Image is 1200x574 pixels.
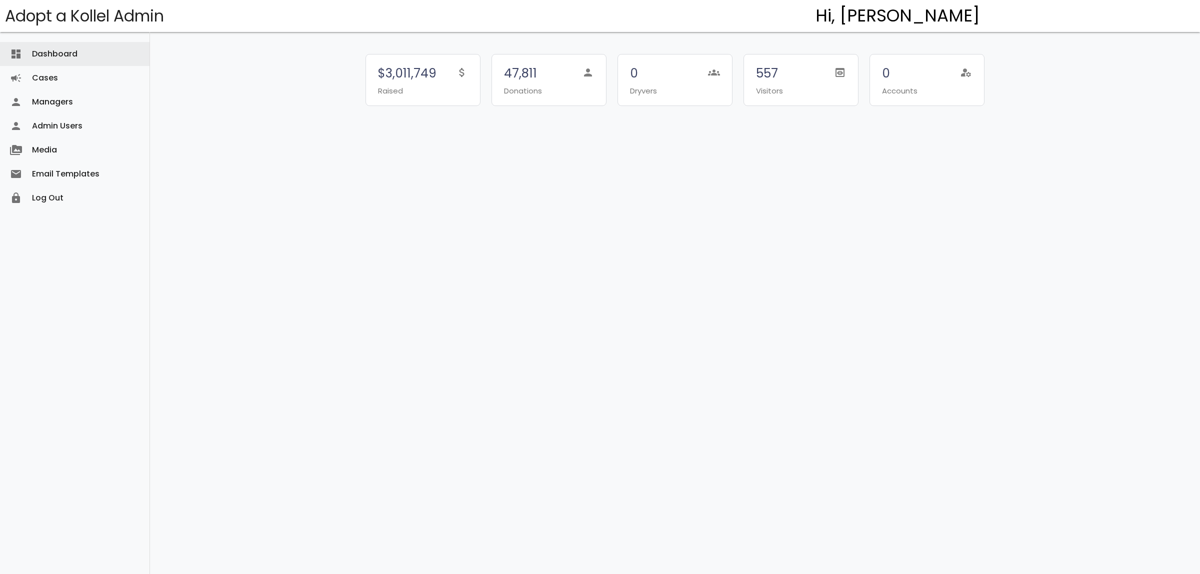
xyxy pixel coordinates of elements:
[630,66,657,80] h5: 0
[708,66,720,78] span: groups
[756,84,783,97] p: Visitors
[815,6,980,25] h4: Hi, [PERSON_NAME]
[10,114,22,138] i: person
[582,66,594,78] span: person
[456,66,468,78] span: attach_money
[10,138,22,162] i: perm_media
[960,66,972,78] span: manage_accounts
[504,66,542,80] h5: 47,811
[10,90,22,114] i: person
[378,66,436,80] h5: $3,011,749
[834,66,846,78] span: preview
[630,84,657,97] p: Dryvers
[882,84,917,97] p: Accounts
[10,162,22,186] i: email
[378,84,436,97] p: Raised
[10,186,22,210] i: lock
[756,66,783,80] h5: 557
[10,42,22,66] i: dashboard
[10,66,22,90] i: campaign
[504,84,542,97] p: Donations
[882,66,917,80] h5: 0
